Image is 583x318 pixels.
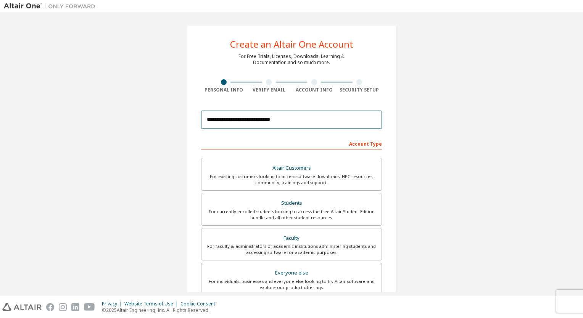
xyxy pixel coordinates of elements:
[71,303,79,311] img: linkedin.svg
[206,209,377,221] div: For currently enrolled students looking to access the free Altair Student Edition bundle and all ...
[201,137,382,149] div: Account Type
[246,87,292,93] div: Verify Email
[102,307,220,313] p: © 2025 Altair Engineering, Inc. All Rights Reserved.
[180,301,220,307] div: Cookie Consent
[291,87,337,93] div: Account Info
[206,163,377,173] div: Altair Customers
[337,87,382,93] div: Security Setup
[230,40,353,49] div: Create an Altair One Account
[206,243,377,255] div: For faculty & administrators of academic institutions administering students and accessing softwa...
[238,53,345,66] div: For Free Trials, Licenses, Downloads, Learning & Documentation and so much more.
[206,198,377,209] div: Students
[4,2,99,10] img: Altair One
[206,233,377,244] div: Faculty
[201,87,246,93] div: Personal Info
[206,173,377,186] div: For existing customers looking to access software downloads, HPC resources, community, trainings ...
[124,301,180,307] div: Website Terms of Use
[102,301,124,307] div: Privacy
[206,278,377,291] div: For individuals, businesses and everyone else looking to try Altair software and explore our prod...
[84,303,95,311] img: youtube.svg
[2,303,42,311] img: altair_logo.svg
[59,303,67,311] img: instagram.svg
[46,303,54,311] img: facebook.svg
[206,268,377,278] div: Everyone else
